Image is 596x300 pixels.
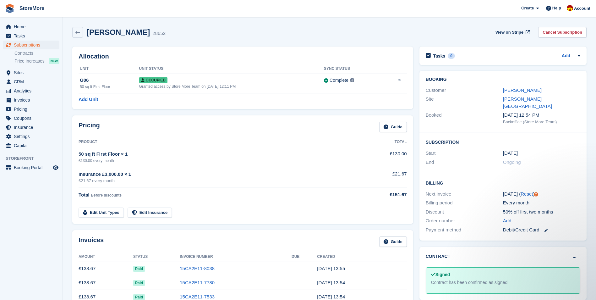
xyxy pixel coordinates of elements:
time: 2025-09-15 12:55:05 UTC [317,266,345,271]
div: Contract has been confirmed as signed. [431,279,575,286]
span: Create [521,5,534,11]
span: Account [574,5,590,12]
a: menu [3,123,59,132]
a: Cancel Subscription [538,27,587,37]
a: menu [3,77,59,86]
span: Home [14,22,52,31]
h2: Booking [426,77,580,82]
div: Signed [431,271,575,278]
a: menu [3,41,59,49]
span: Pricing [14,105,52,114]
div: Tooltip anchor [533,192,539,197]
img: stora-icon-8386f47178a22dfd0bd8f6a31ec36ba5ce8667c1dd55bd0f319d3a0aa187defe.svg [5,4,14,13]
th: Created [317,252,407,262]
div: Every month [503,199,580,207]
a: menu [3,96,59,104]
time: 2023-11-15 00:00:00 UTC [503,150,518,157]
h2: Contract [426,253,451,260]
span: Booking Portal [14,163,52,172]
span: Price increases [14,58,45,64]
h2: Billing [426,180,580,186]
div: Booked [426,112,503,125]
a: menu [3,31,59,40]
th: Unit Status [139,64,324,74]
a: View on Stripe [493,27,531,37]
h2: Pricing [79,122,100,132]
th: Total [356,137,407,147]
a: Contracts [14,50,59,56]
span: Tasks [14,31,52,40]
a: menu [3,141,59,150]
div: 50 sq ft First Floor [80,84,139,90]
span: Insurance [14,123,52,132]
a: menu [3,132,59,141]
h2: [PERSON_NAME] [87,28,150,36]
a: Edit Insurance [128,208,172,218]
img: Store More Team [567,5,573,11]
td: £138.67 [79,262,133,276]
a: 15CA2E11-8038 [180,266,215,271]
th: Status [133,252,180,262]
div: Backoffice (Store More Team) [503,119,580,125]
td: £138.67 [79,276,133,290]
div: Order number [426,217,503,225]
h2: Subscription [426,139,580,145]
span: CRM [14,77,52,86]
span: Total [79,192,90,197]
div: G06 [80,77,139,84]
span: Sites [14,68,52,77]
div: NEW [49,58,59,64]
div: Debit/Credit Card [503,226,580,234]
div: 50% off first two months [503,208,580,216]
th: Invoice Number [180,252,292,262]
a: Add [503,217,511,225]
a: Price increases NEW [14,58,59,64]
a: [PERSON_NAME][GEOGRAPHIC_DATA] [503,96,552,109]
span: Paid [133,266,145,272]
th: Unit [79,64,139,74]
div: Next invoice [426,191,503,198]
a: Guide [379,122,407,132]
a: menu [3,86,59,95]
span: Analytics [14,86,52,95]
a: Guide [379,236,407,247]
div: 50 sq ft First Floor × 1 [79,151,356,158]
a: StoreMore [17,3,47,14]
time: 2025-07-15 12:54:57 UTC [317,294,345,299]
time: 2025-08-15 12:54:26 UTC [317,280,345,285]
a: menu [3,163,59,172]
span: Occupied [139,77,167,83]
span: Storefront [6,155,63,162]
span: Paid [133,280,145,286]
span: Settings [14,132,52,141]
span: Ongoing [503,159,521,165]
span: Help [552,5,561,11]
a: 15CA2E11-7780 [180,280,215,285]
div: Billing period [426,199,503,207]
img: icon-info-grey-7440780725fd019a000dd9b08b2336e03edf1995a4989e88bcd33f0948082b44.svg [350,78,354,82]
a: Reset [521,191,533,197]
th: Amount [79,252,133,262]
th: Product [79,137,356,147]
td: £21.67 [356,167,407,187]
span: Before discounts [91,193,122,197]
div: [DATE] 12:54 PM [503,112,580,119]
span: Capital [14,141,52,150]
a: menu [3,22,59,31]
div: Granted access by Store More Team on [DATE] 12:11 PM [139,84,324,89]
a: Add [562,53,570,60]
div: [DATE] ( ) [503,191,580,198]
td: £130.00 [356,147,407,167]
div: £130.00 every month [79,158,356,164]
div: 28652 [152,30,166,37]
a: Add Unit [79,96,98,103]
div: Site [426,96,503,110]
a: Edit Unit Types [79,208,124,218]
div: Customer [426,87,503,94]
div: £21.67 every month [79,178,356,184]
div: End [426,159,503,166]
span: Invoices [14,96,52,104]
h2: Allocation [79,53,407,60]
th: Due [292,252,317,262]
h2: Invoices [79,236,104,247]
